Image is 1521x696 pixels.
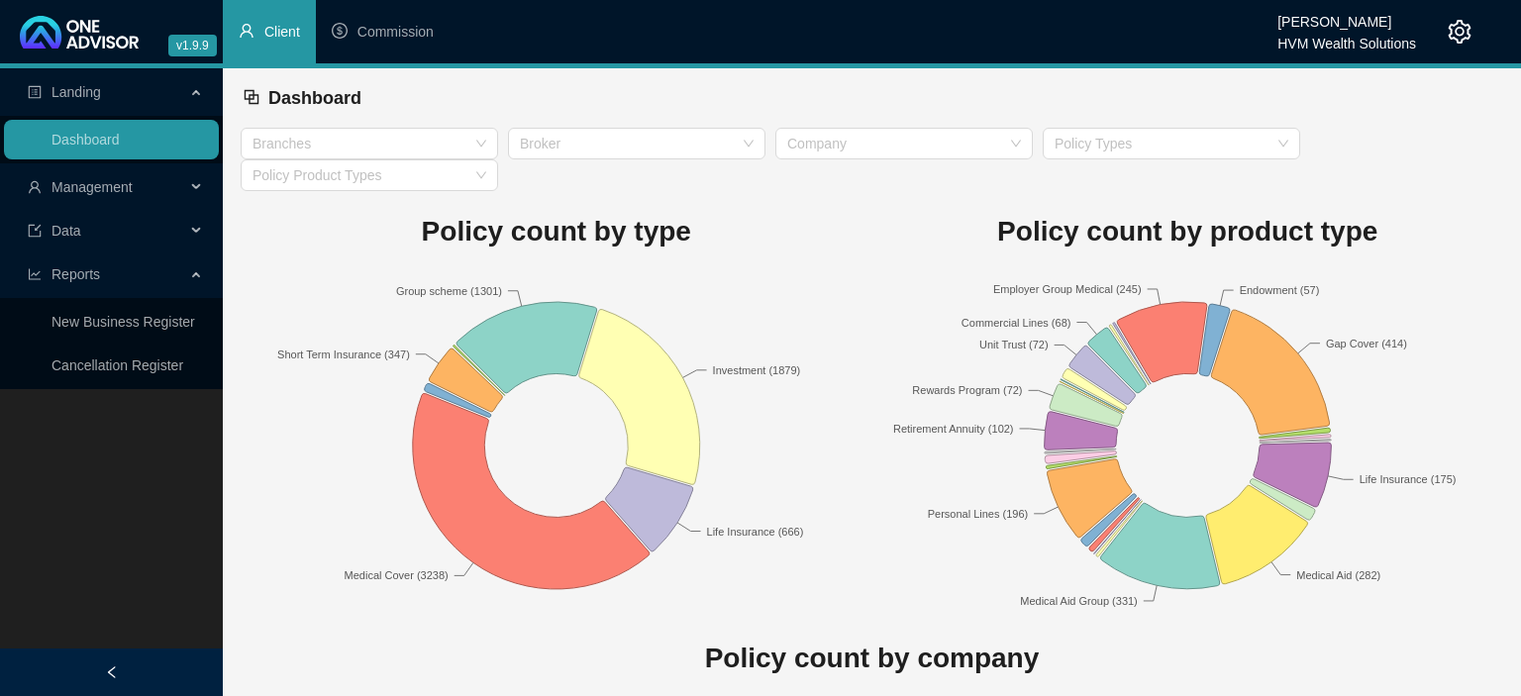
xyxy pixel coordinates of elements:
[264,24,300,40] span: Client
[51,132,120,148] a: Dashboard
[28,267,42,281] span: line-chart
[927,508,1028,520] text: Personal Lines (196)
[872,210,1504,253] h1: Policy count by product type
[28,180,42,194] span: user
[241,637,1503,680] h1: Policy count by company
[1296,568,1380,580] text: Medical Aid (282)
[51,179,133,195] span: Management
[345,569,449,581] text: Medical Cover (3238)
[332,23,348,39] span: dollar
[20,16,139,49] img: 2df55531c6924b55f21c4cf5d4484680-logo-light.svg
[1360,473,1457,485] text: Life Insurance (175)
[979,339,1049,350] text: Unit Trust (72)
[396,284,502,296] text: Group scheme (1301)
[268,88,361,108] span: Dashboard
[28,85,42,99] span: profile
[357,24,434,40] span: Commission
[51,266,100,282] span: Reports
[713,363,801,375] text: Investment (1879)
[277,348,410,359] text: Short Term Insurance (347)
[51,357,183,373] a: Cancellation Register
[1326,337,1407,348] text: Gap Cover (414)
[1020,595,1138,607] text: Medical Aid Group (331)
[51,84,101,100] span: Landing
[51,223,81,239] span: Data
[168,35,217,56] span: v1.9.9
[1277,5,1416,27] div: [PERSON_NAME]
[961,316,1070,328] text: Commercial Lines (68)
[892,423,1013,435] text: Retirement Annuity (102)
[1277,27,1416,49] div: HVM Wealth Solutions
[241,210,872,253] h1: Policy count by type
[993,282,1142,294] text: Employer Group Medical (245)
[707,525,804,537] text: Life Insurance (666)
[105,665,119,679] span: left
[1239,284,1319,296] text: Endowment (57)
[51,314,195,330] a: New Business Register
[239,23,254,39] span: user
[28,224,42,238] span: import
[243,88,260,106] span: block
[1448,20,1471,44] span: setting
[912,384,1022,396] text: Rewards Program (72)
